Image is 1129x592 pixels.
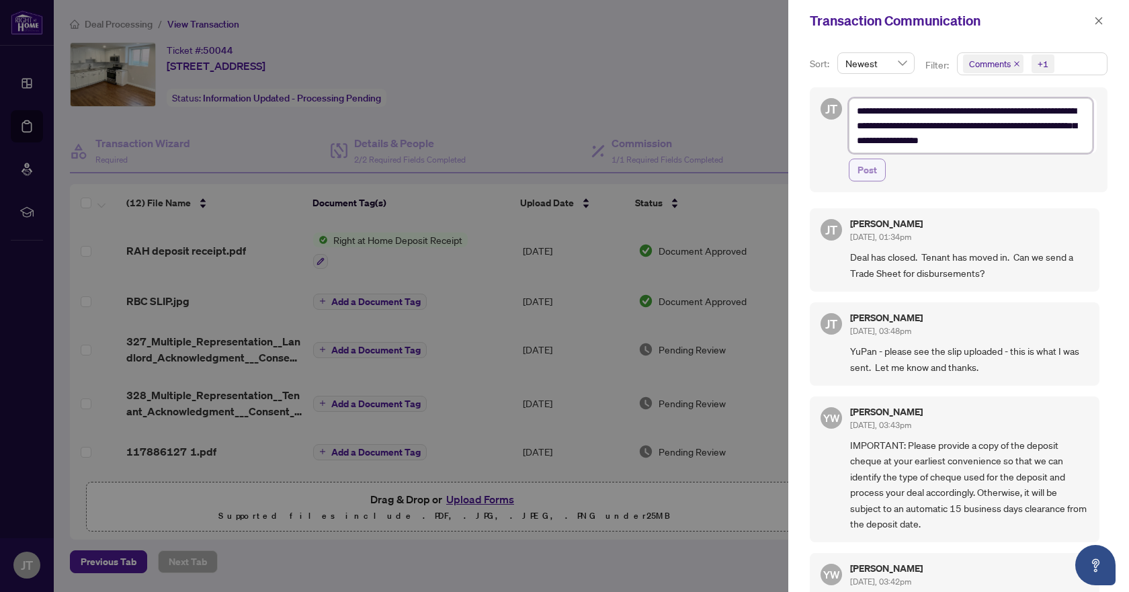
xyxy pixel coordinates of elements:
span: [DATE], 01:34pm [850,232,911,242]
button: Open asap [1075,545,1116,585]
h5: [PERSON_NAME] [850,564,923,573]
span: JT [825,99,837,118]
span: Newest [845,53,907,73]
span: close [1013,60,1020,67]
span: Post [858,159,877,181]
span: YW [823,410,840,426]
span: JT [825,220,837,239]
span: YuPan - please see the slip uploaded - this is what I was sent. Let me know and thanks. [850,343,1089,375]
span: close [1094,16,1103,26]
span: Deal has closed. Tenant has moved in. Can we send a Trade Sheet for disbursements? [850,249,1089,281]
span: [DATE], 03:42pm [850,577,911,587]
button: Post [849,159,886,181]
span: YW [823,566,840,583]
h5: [PERSON_NAME] [850,407,923,417]
span: [DATE], 03:48pm [850,326,911,336]
p: Sort: [810,56,832,71]
span: [DATE], 03:43pm [850,420,911,430]
h5: [PERSON_NAME] [850,313,923,323]
div: +1 [1038,57,1048,71]
h5: [PERSON_NAME] [850,219,923,228]
span: Comments [963,54,1023,73]
span: JT [825,314,837,333]
span: Comments [969,57,1011,71]
p: Filter: [925,58,951,73]
span: IMPORTANT: Please provide a copy of the deposit cheque at your earliest convenience so that we ca... [850,437,1089,532]
div: Transaction Communication [810,11,1090,31]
